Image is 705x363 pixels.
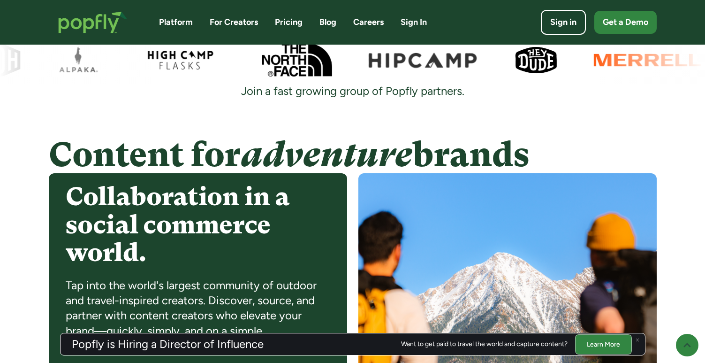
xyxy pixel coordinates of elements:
[159,16,193,28] a: Platform
[241,135,412,174] em: adventure
[575,334,632,354] a: Learn More
[66,278,330,354] div: Tap into the world's largest community of outdoor and travel-inspired creators. Discover, source,...
[66,183,330,266] h4: Collaboration in a social commerce world.
[319,16,336,28] a: Blog
[49,136,657,173] h4: Content for brands
[275,16,303,28] a: Pricing
[72,339,264,350] h3: Popfly is Hiring a Director of Influence
[353,16,384,28] a: Careers
[210,16,258,28] a: For Creators
[603,16,648,28] div: Get a Demo
[594,11,657,34] a: Get a Demo
[541,10,586,35] a: Sign in
[401,16,427,28] a: Sign In
[230,84,476,99] div: Join a fast growing group of Popfly partners.
[49,2,136,43] a: home
[550,16,576,28] div: Sign in
[401,340,568,348] div: Want to get paid to travel the world and capture content?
